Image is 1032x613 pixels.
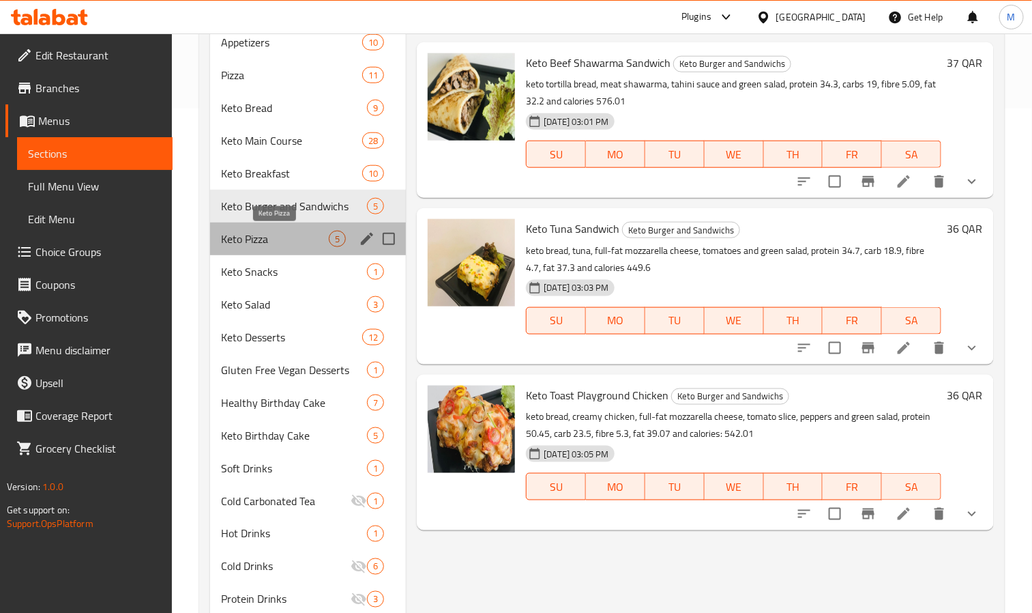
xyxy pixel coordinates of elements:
span: Select to update [821,334,849,362]
h6: 37 QAR [947,53,983,72]
svg: Show Choices [964,506,980,522]
span: Keto Beef Shawarma Sandwich [526,53,670,73]
span: Version: [7,478,40,496]
div: Healthy Birthday Cake [221,395,367,411]
button: TU [645,141,705,168]
span: 7 [368,397,383,410]
span: Promotions [35,309,162,326]
div: Keto Burger and Sandwichs [673,56,791,72]
button: FR [823,473,882,500]
div: Keto Salad [221,296,367,313]
span: Hot Drinks [221,526,367,542]
button: TH [764,473,823,500]
span: Coupons [35,276,162,293]
div: items [362,132,384,149]
div: Keto Breakfast10 [210,157,406,190]
div: Plugins [681,9,711,25]
img: Keto Tuna Sandwich [428,219,515,306]
button: SU [526,141,586,168]
a: Sections [17,137,173,170]
div: Keto Birthday Cake [221,427,367,444]
h6: 36 QAR [947,386,983,405]
div: items [362,165,384,182]
div: items [367,296,384,313]
a: Choice Groups [5,236,173,268]
div: Keto Burger and Sandwichs [671,388,789,405]
span: TU [651,477,699,497]
div: Gluten Free Vegan Desserts [221,362,367,378]
span: Choice Groups [35,244,162,260]
div: Soft Drinks [221,460,367,476]
div: items [367,100,384,116]
span: Select to update [821,167,849,196]
button: WE [705,307,764,334]
div: Hot Drinks1 [210,517,406,550]
div: items [367,198,384,214]
a: Promotions [5,301,173,334]
button: TH [764,307,823,334]
span: TU [651,145,699,165]
a: Edit menu item [896,173,912,190]
button: delete [923,332,956,365]
div: Keto Pizza5edit [210,223,406,255]
span: 5 [368,200,383,213]
div: Cold Carbonated Tea1 [210,485,406,517]
span: SU [532,477,580,497]
span: Keto Pizza [221,231,329,247]
a: Coupons [5,268,173,301]
div: Keto Main Course28 [210,124,406,157]
div: items [362,329,384,345]
span: Sections [28,145,162,162]
span: 1 [368,528,383,541]
div: items [367,362,384,378]
span: 1 [368,495,383,508]
div: Keto Burger and Sandwichs [622,222,740,238]
a: Branches [5,72,173,104]
svg: Inactive section [351,493,367,509]
span: TH [769,311,818,330]
svg: Show Choices [964,340,980,356]
button: MO [586,307,645,334]
span: Edit Restaurant [35,47,162,63]
a: Support.OpsPlatform [7,515,93,532]
span: Grocery Checklist [35,440,162,457]
span: Keto Toast Playground Chicken [526,385,668,405]
span: FR [828,145,876,165]
div: items [367,591,384,608]
span: Protein Drinks [221,591,351,608]
span: 9 [368,102,383,115]
button: delete [923,498,956,530]
h6: 36 QAR [947,219,983,238]
div: items [367,493,384,509]
span: M [1007,10,1016,25]
div: Keto Birthday Cake5 [210,419,406,452]
button: delete [923,165,956,198]
span: 5 [329,233,345,246]
span: Keto Burger and Sandwichs [221,198,367,214]
div: items [367,427,384,444]
div: Keto Breakfast [221,165,362,182]
span: [DATE] 03:01 PM [538,115,614,128]
div: items [367,263,384,280]
span: TH [769,477,818,497]
div: Healthy Birthday Cake7 [210,386,406,419]
div: Keto Bread9 [210,91,406,124]
span: Select to update [821,500,849,528]
span: 5 [368,429,383,442]
img: Keto Toast Playground Chicken [428,386,515,473]
span: Edit Menu [28,211,162,227]
div: items [367,395,384,411]
span: SU [532,145,580,165]
a: Menu disclaimer [5,334,173,367]
button: SU [526,307,586,334]
span: Keto Burger and Sandwichs [672,388,788,404]
span: Keto Main Course [221,132,362,149]
div: Keto Bread [221,100,367,116]
span: 28 [363,134,383,147]
img: Keto Beef Shawarma Sandwich [428,53,515,141]
span: SA [887,145,936,165]
span: TH [769,145,818,165]
a: Edit menu item [896,340,912,356]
